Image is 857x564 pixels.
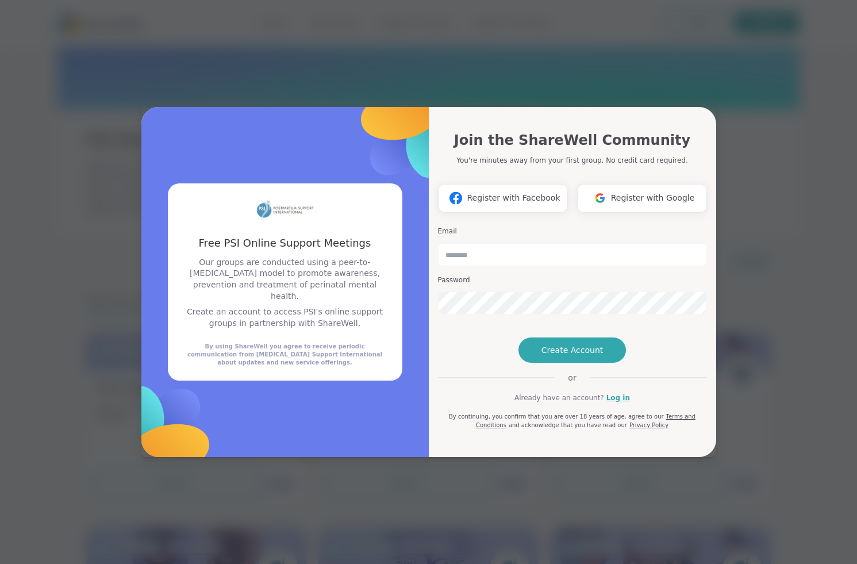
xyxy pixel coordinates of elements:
[611,192,695,204] span: Register with Google
[445,187,467,209] img: ShareWell Logomark
[182,257,389,302] p: Our groups are conducted using a peer-to-[MEDICAL_DATA] model to promote awareness, prevention an...
[589,187,611,209] img: ShareWell Logomark
[438,227,707,236] h3: Email
[256,197,314,222] img: partner logo
[541,344,604,356] span: Create Account
[456,155,687,166] p: You're minutes away from your first group. No credit card required.
[514,393,604,403] span: Already have an account?
[182,236,389,250] h3: Free PSI Online Support Meetings
[449,413,664,420] span: By continuing, you confirm that you are over 18 years of age, agree to our
[182,343,389,367] div: By using ShareWell you agree to receive periodic communication from [MEDICAL_DATA] Support Intern...
[629,422,668,428] a: Privacy Policy
[438,275,707,285] h3: Password
[454,130,690,151] h1: Join the ShareWell Community
[309,37,504,232] img: ShareWell Logomark
[554,372,590,383] span: or
[438,184,568,213] button: Register with Facebook
[518,337,627,363] button: Create Account
[577,184,707,213] button: Register with Google
[467,192,560,204] span: Register with Facebook
[509,422,627,428] span: and acknowledge that you have read our
[606,393,630,403] a: Log in
[66,332,260,527] img: ShareWell Logomark
[182,306,389,329] p: Create an account to access PSI's online support groups in partnership with ShareWell.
